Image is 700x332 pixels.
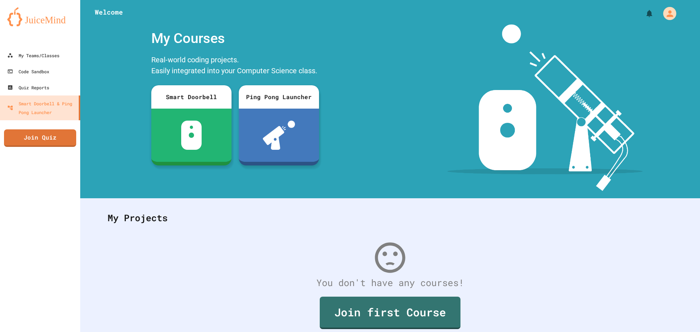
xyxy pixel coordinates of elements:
[7,67,49,76] div: Code Sandbox
[447,24,643,191] img: banner-image-my-projects.png
[639,271,693,302] iframe: chat widget
[7,99,76,117] div: Smart Doorbell & Ping Pong Launcher
[631,7,656,20] div: My Notifications
[100,276,680,290] div: You don't have any courses!
[7,51,59,60] div: My Teams/Classes
[181,121,202,150] img: sdb-white.svg
[4,129,76,147] a: Join Quiz
[669,303,693,325] iframe: chat widget
[239,85,319,109] div: Ping Pong Launcher
[7,83,49,92] div: Quiz Reports
[148,24,323,52] div: My Courses
[7,7,73,26] img: logo-orange.svg
[263,121,295,150] img: ppl-with-ball.png
[148,52,323,80] div: Real-world coding projects. Easily integrated into your Computer Science class.
[100,204,680,232] div: My Projects
[151,85,232,109] div: Smart Doorbell
[320,297,460,329] a: Join first Course
[656,5,678,22] div: My Account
